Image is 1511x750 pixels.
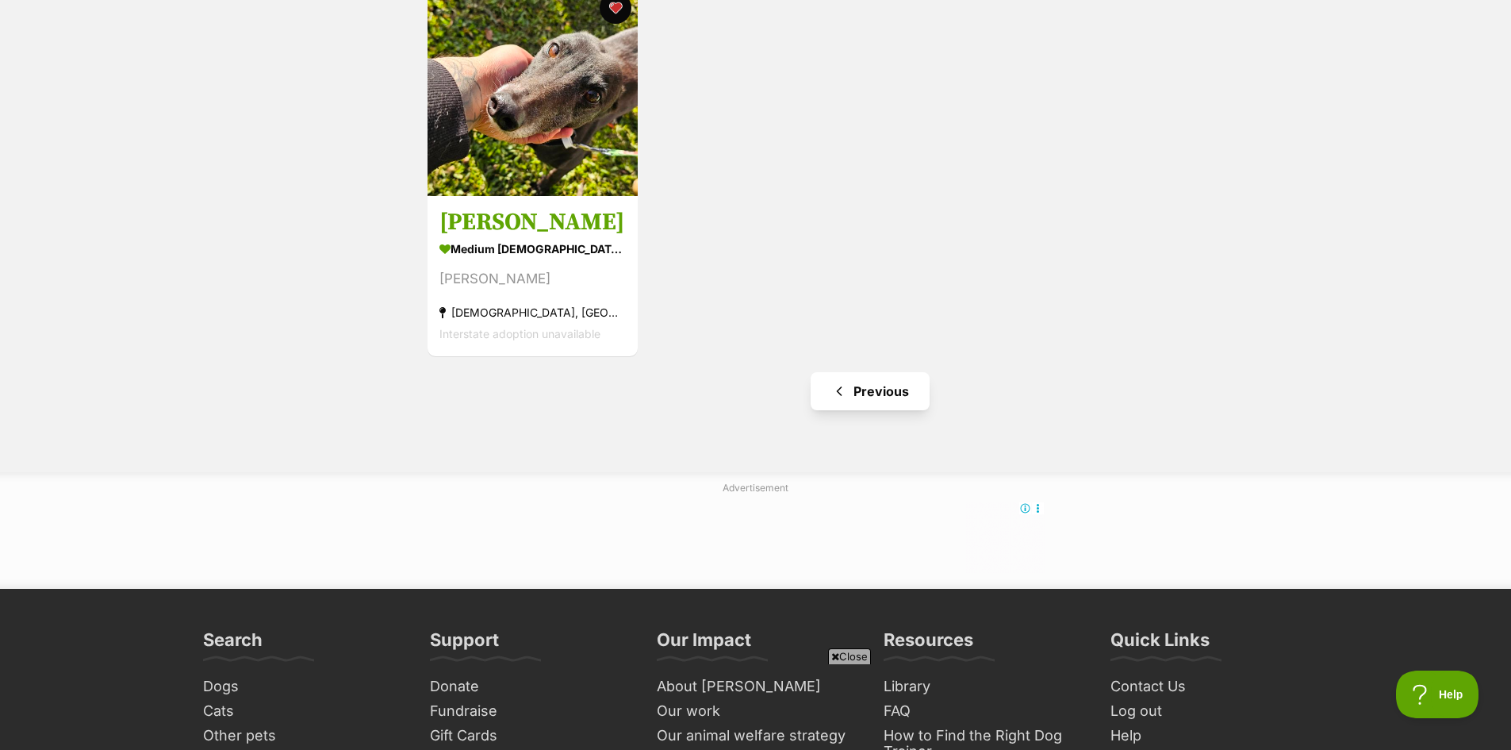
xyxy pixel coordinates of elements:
a: Other pets [197,724,408,748]
span: Close [828,648,871,664]
iframe: Advertisement [467,502,1045,573]
a: Dogs [197,675,408,699]
a: Previous page [811,372,930,410]
a: Help [1104,724,1315,748]
h3: Resources [884,629,973,660]
a: Log out [1104,699,1315,724]
div: [DEMOGRAPHIC_DATA], [GEOGRAPHIC_DATA] [439,302,626,323]
nav: Pagination [426,372,1315,410]
span: Interstate adoption unavailable [439,327,600,340]
h3: Quick Links [1110,629,1210,660]
a: Cats [197,699,408,724]
iframe: Advertisement [467,671,1045,742]
a: Gift Cards [424,724,635,748]
h3: Search [203,629,263,660]
div: medium [DEMOGRAPHIC_DATA] Dog [439,237,626,260]
h3: Our Impact [657,629,751,660]
h3: [PERSON_NAME] [439,207,626,237]
a: Contact Us [1104,675,1315,699]
h3: Support [430,629,499,660]
a: Fundraise [424,699,635,724]
iframe: Help Scout Beacon - Open [1396,671,1479,718]
a: [PERSON_NAME] medium [DEMOGRAPHIC_DATA] Dog [PERSON_NAME] [DEMOGRAPHIC_DATA], [GEOGRAPHIC_DATA] I... [428,195,638,356]
a: Donate [424,675,635,699]
div: [PERSON_NAME] [439,268,626,290]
